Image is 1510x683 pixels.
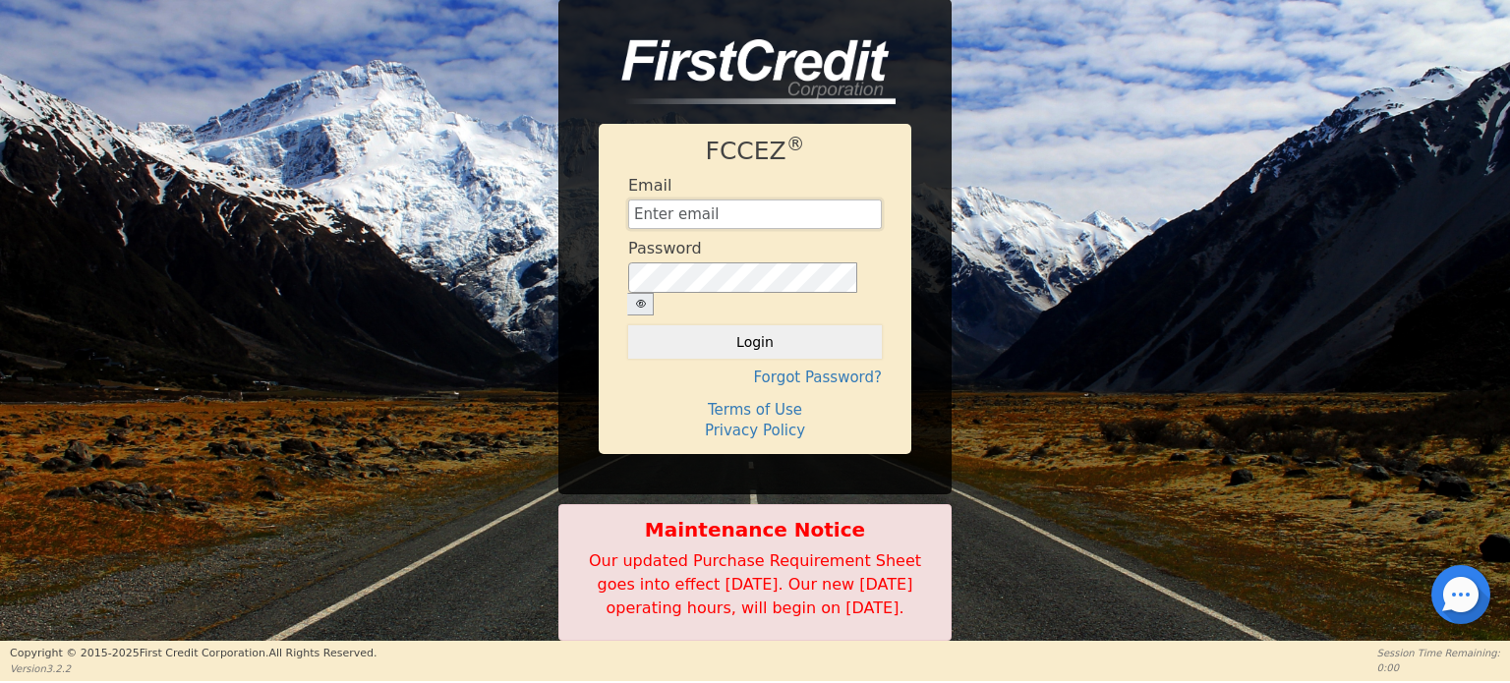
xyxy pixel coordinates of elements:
sup: ® [786,134,805,154]
button: Login [628,325,882,359]
p: Session Time Remaining: [1377,646,1500,660]
input: Enter email [628,199,882,229]
h4: Forgot Password? [628,369,882,386]
img: logo-CMu_cnol.png [599,39,896,104]
p: Copyright © 2015- 2025 First Credit Corporation. [10,646,377,662]
p: 0:00 [1377,660,1500,675]
p: Version 3.2.2 [10,661,377,676]
h4: Privacy Policy [628,422,882,439]
h4: Email [628,176,671,195]
span: Our updated Purchase Requirement Sheet goes into effect [DATE]. Our new [DATE] operating hours, w... [589,551,921,617]
input: password [628,262,857,294]
h1: FCCEZ [628,137,882,166]
h4: Terms of Use [628,401,882,419]
b: Maintenance Notice [569,515,941,544]
h4: Password [628,239,702,257]
span: All Rights Reserved. [268,647,377,659]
